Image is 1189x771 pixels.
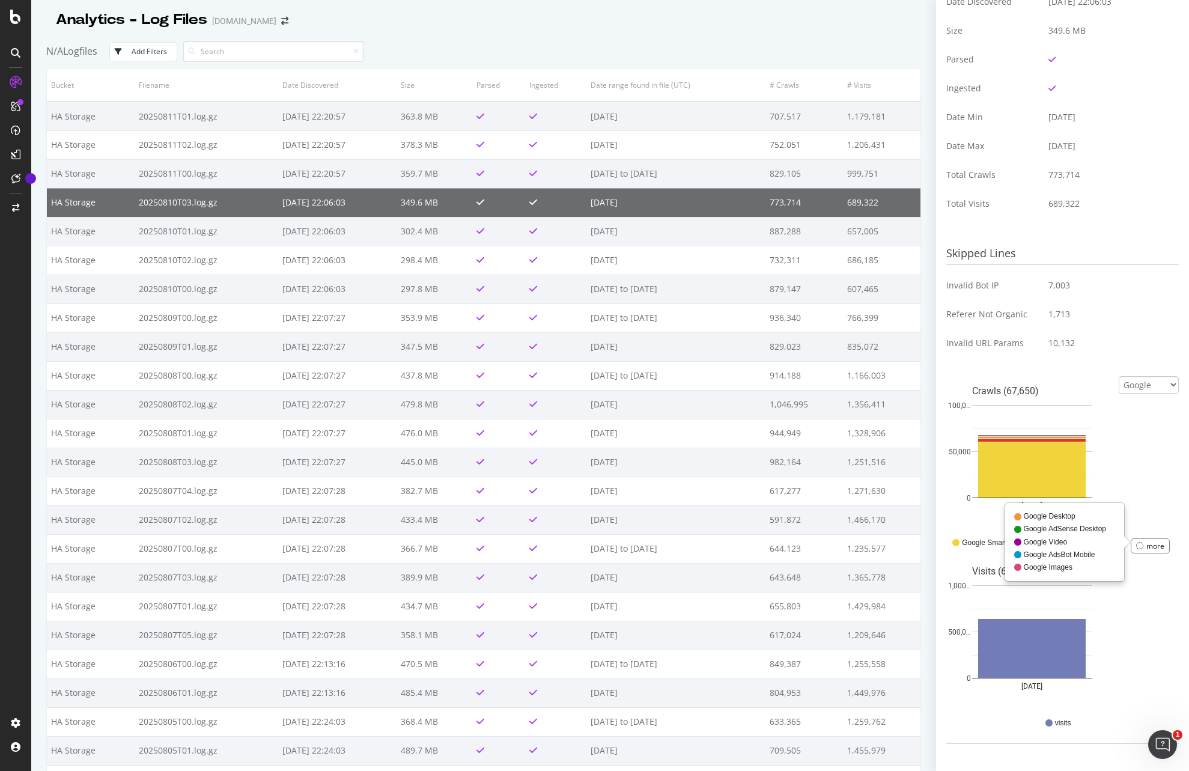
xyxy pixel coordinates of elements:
td: 20250806T01.log.gz [135,678,279,707]
td: 489.7 MB [397,736,472,765]
th: Parsed [472,69,525,102]
text: 0 [967,493,971,502]
td: Ingested [946,74,1039,103]
span: Logfiles [63,44,97,58]
td: [DATE] 22:06:03 [278,188,397,217]
text: [DATE] [1021,502,1042,510]
td: HA Storage [47,563,135,592]
svg: A chart. [946,556,1117,707]
td: 382.7 MB [397,477,472,505]
td: [DATE] [586,130,765,159]
div: [DOMAIN_NAME] [212,15,276,27]
td: 709,505 [765,736,843,765]
td: 633,365 [765,707,843,736]
td: 20250808T01.log.gz [135,419,279,448]
td: HA Storage [47,505,135,534]
td: 766,399 [843,303,920,332]
td: 20250807T02.log.gz [135,505,279,534]
h3: Skipped Lines [946,243,1179,265]
td: HA Storage [47,736,135,765]
td: 644,123 [765,534,843,563]
td: [DATE] 22:07:27 [278,303,397,332]
td: [DATE] 22:20:57 [278,130,397,159]
td: 20250807T03.log.gz [135,563,279,592]
text: Crawls (67,650) [972,385,1039,396]
td: Invalid URL Params [946,329,1039,358]
td: HA Storage [47,419,135,448]
div: Add Filters [132,46,167,56]
td: HA Storage [47,159,135,188]
td: 655,803 [765,592,843,621]
span: N/A [46,44,63,58]
td: 358.1 MB [397,621,472,650]
td: [DATE] [586,246,765,275]
td: HA Storage [47,246,135,275]
td: [DATE] to [DATE] [586,534,765,563]
td: [DATE] 22:13:16 [278,650,397,678]
td: 20250809T00.log.gz [135,303,279,332]
td: 591,872 [765,505,843,534]
td: 20250805T01.log.gz [135,736,279,765]
th: Date range found in file (UTC) [586,69,765,102]
text: 1,000… [948,581,971,590]
td: Total Visits [946,189,1039,218]
span: 1 [1173,730,1182,740]
td: 20250808T02.log.gz [135,390,279,419]
td: 773,714 [1039,160,1179,189]
text: 500,0… [948,627,971,636]
text: 100,0… [948,401,971,409]
td: 20250807T04.log.gz [135,477,279,505]
td: 732,311 [765,246,843,275]
td: [DATE] 22:20:57 [278,102,397,130]
td: [DATE] [586,102,765,130]
td: HA Storage [47,621,135,650]
td: 1,455,979 [843,736,920,765]
td: 944,949 [765,419,843,448]
td: 643,648 [765,563,843,592]
td: 1,166,003 [843,361,920,390]
td: Invalid Bot IP [946,271,1039,300]
td: 20250810T02.log.gz [135,246,279,275]
td: HA Storage [47,448,135,477]
td: Total Crawls [946,160,1039,189]
td: 20250809T01.log.gz [135,332,279,361]
th: # Crawls [765,69,843,102]
td: 378.3 MB [397,130,472,159]
td: 20250806T00.log.gz [135,650,279,678]
td: 707,517 [765,102,843,130]
td: 445.0 MB [397,448,472,477]
td: 1,466,170 [843,505,920,534]
svg: A chart. [946,376,1117,526]
input: Search [183,41,363,62]
td: 1,251,516 [843,448,920,477]
td: [DATE] 22:07:27 [278,361,397,390]
td: 686,185 [843,246,920,275]
td: 20250810T00.log.gz [135,275,279,303]
td: 689,322 [1039,189,1179,218]
td: 657,005 [843,217,920,246]
td: 298.4 MB [397,246,472,275]
td: HA Storage [47,130,135,159]
td: [DATE] [586,188,765,217]
td: [DATE] 22:07:27 [278,390,397,419]
th: Size [397,69,472,102]
th: Ingested [525,69,587,102]
td: 617,277 [765,477,843,505]
td: [DATE] [586,419,765,448]
td: Date Min [946,103,1039,132]
td: 437.8 MB [397,361,472,390]
td: [DATE] 22:07:28 [278,477,397,505]
td: [DATE] 22:07:28 [278,621,397,650]
td: HA Storage [47,650,135,678]
td: 485.4 MB [397,678,472,707]
td: HA Storage [47,477,135,505]
span: 1,713 [1048,308,1070,320]
td: 479.8 MB [397,390,472,419]
td: [DATE] 22:06:03 [278,217,397,246]
td: HA Storage [47,534,135,563]
td: [DATE] 22:06:03 [278,275,397,303]
span: Google Images [1024,562,1106,573]
td: [DATE] [586,477,765,505]
td: 1,449,976 [843,678,920,707]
